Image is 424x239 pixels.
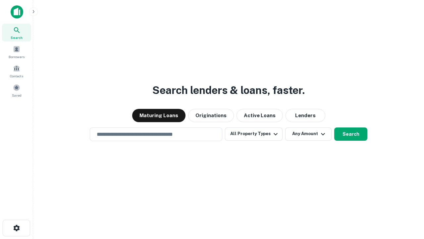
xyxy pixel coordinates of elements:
[11,5,23,19] img: capitalize-icon.png
[225,127,283,141] button: All Property Types
[2,81,31,99] a: Saved
[9,54,25,59] span: Borrowers
[188,109,234,122] button: Originations
[132,109,185,122] button: Maturing Loans
[152,82,305,98] h3: Search lenders & loans, faster.
[11,35,23,40] span: Search
[286,109,325,122] button: Lenders
[334,127,367,141] button: Search
[2,43,31,61] a: Borrowers
[391,186,424,218] iframe: Chat Widget
[2,62,31,80] a: Contacts
[285,127,332,141] button: Any Amount
[12,93,22,98] span: Saved
[2,24,31,41] a: Search
[237,109,283,122] button: Active Loans
[10,73,23,79] span: Contacts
